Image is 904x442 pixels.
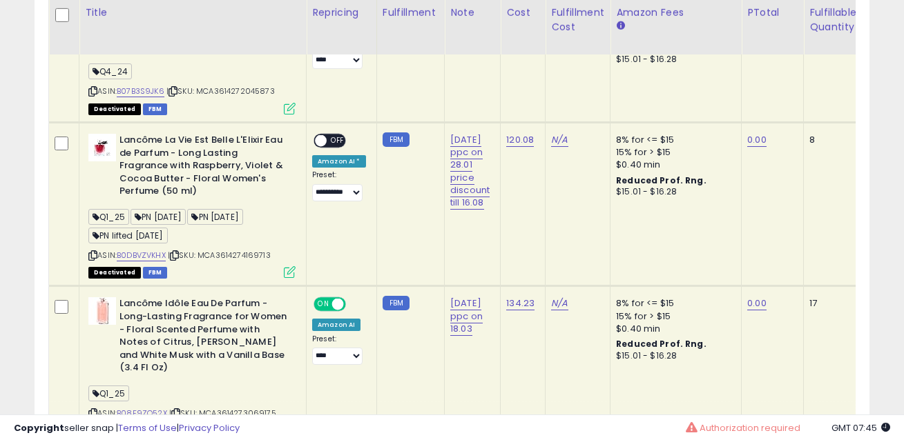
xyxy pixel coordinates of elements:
[616,146,731,159] div: 15% for > $15
[179,421,240,434] a: Privacy Policy
[119,134,287,201] b: Lancôme La Vie Est Belle L'Elixir Eau de Parfum - Long Lasting Fragrance with Raspberry, Violet &...
[831,421,890,434] span: 2025-08-14 07:45 GMT
[616,350,731,362] div: $15.01 - $16.28
[616,134,731,146] div: 8% for <= $15
[616,159,731,171] div: $0.40 min
[747,133,767,147] a: 0.00
[747,6,798,20] div: PTotal
[616,20,624,32] small: Amazon Fees.
[117,250,166,261] a: B0DBVZVKHX
[118,421,177,434] a: Terms of Use
[85,6,300,20] div: Title
[166,86,275,97] span: | SKU: MCA3614272045873
[506,6,539,20] div: Cost
[312,6,371,20] div: Repricing
[616,54,731,66] div: $15.01 - $16.28
[88,267,141,279] span: All listings that are unavailable for purchase on Amazon for any reason other than out-of-stock
[616,323,731,335] div: $0.40 min
[312,319,360,331] div: Amazon AI
[88,134,116,161] img: 31v-3V9f7tL._SL40_.jpg
[551,133,568,147] a: N/A
[809,297,852,310] div: 17
[131,209,186,225] span: PN [DATE]
[117,86,164,97] a: B07B3S9JK6
[616,186,731,198] div: $15.01 - $16.28
[450,6,494,20] div: Note
[551,297,568,310] a: N/A
[88,228,168,243] span: PN lifted [DATE]
[312,170,366,201] div: Preset:
[383,296,410,310] small: FBM
[88,103,141,115] span: All listings that are unavailable for purchase on Amazon for any reason other than out-of-stock
[506,133,534,147] a: 120.08
[88,297,116,325] img: 315nNX5TKRL._SL40_.jpg
[747,297,767,310] a: 0.00
[315,299,332,310] span: ON
[809,134,852,146] div: 8
[88,385,129,401] span: Q1_25
[344,299,366,310] span: OFF
[616,297,731,310] div: 8% for <= $15
[616,6,735,20] div: Amazon Fees
[327,135,349,147] span: OFF
[450,133,490,210] a: [DATE] ppc on 28.01 price discount till 16.08
[616,174,706,186] b: Reduced Prof. Rng.
[119,297,287,377] b: Lancôme Idôle Eau De Parfum - Long-Lasting Fragrance for Women - Floral Scented Perfume with Note...
[143,267,168,279] span: FBM
[450,297,483,335] a: [DATE] ppc on 18.03
[312,334,366,365] div: Preset:
[616,338,706,350] b: Reduced Prof. Rng.
[88,134,296,277] div: ASIN:
[506,297,535,310] a: 134.23
[809,6,857,34] div: Fulfillable Quantity
[88,63,132,79] span: Q4_24
[143,103,168,115] span: FBM
[88,1,296,113] div: ASIN:
[551,6,604,34] div: Fulfillment Cost
[187,209,243,225] span: PN [DATE]
[14,422,240,435] div: seller snap | |
[88,209,129,225] span: Q1_25
[168,250,271,261] span: | SKU: MCA3614274169713
[312,155,366,168] div: Amazon AI *
[383,6,439,20] div: Fulfillment
[616,310,731,323] div: 15% for > $15
[383,132,410,147] small: FBM
[14,421,64,434] strong: Copyright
